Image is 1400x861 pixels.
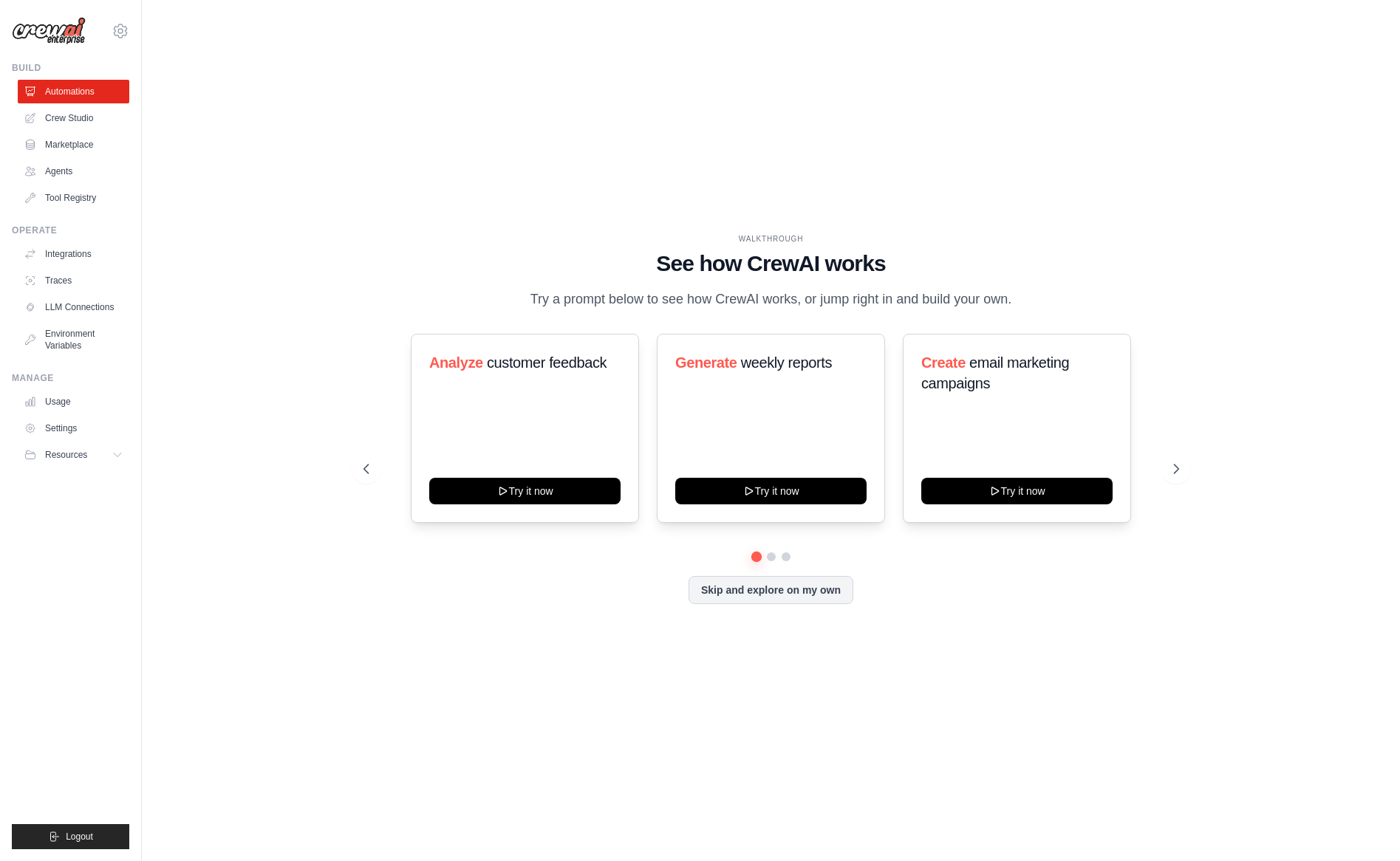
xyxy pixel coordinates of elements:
[741,354,832,371] span: weekly reports
[12,17,86,45] img: Logo
[18,242,129,266] a: Integrations
[18,295,129,319] a: LLM Connections
[675,354,737,371] span: Generate
[429,478,621,504] button: Try it now
[675,478,867,504] button: Try it now
[921,478,1113,504] button: Try it now
[18,80,129,103] a: Automations
[921,354,966,371] span: Create
[18,390,129,414] a: Usage
[18,186,129,210] a: Tool Registry
[689,576,853,604] button: Skip and explore on my own
[12,224,129,236] div: Operate
[486,354,606,371] span: customer feedback
[18,133,129,157] a: Marketplace
[18,159,129,183] a: Agents
[18,322,129,357] a: Environment Variables
[45,449,87,461] span: Resources
[66,831,93,843] span: Logout
[363,233,1179,244] div: WALKTHROUGH
[18,416,129,440] a: Settings
[921,354,1069,391] span: email marketing campaigns
[12,824,129,849] button: Logout
[12,62,129,74] div: Build
[429,354,483,371] span: Analyze
[363,250,1179,277] h1: See how CrewAI works
[18,443,129,467] button: Resources
[523,289,1020,310] p: Try a prompt below to see how CrewAI works, or jump right in and build your own.
[18,106,129,130] a: Crew Studio
[12,372,129,384] div: Manage
[18,269,129,292] a: Traces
